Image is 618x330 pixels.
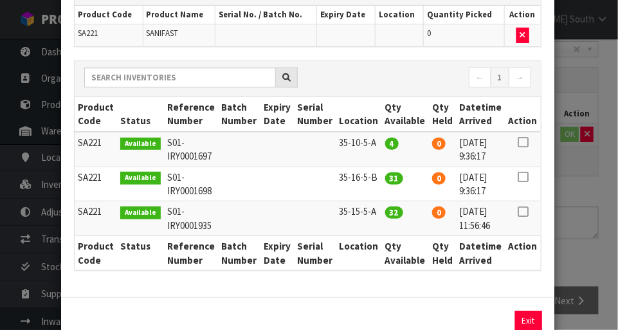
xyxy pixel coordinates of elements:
td: [DATE] 11:56:46 [456,201,505,236]
th: Action [505,236,541,270]
th: Reference Number [164,97,219,132]
td: S01-IRY0001698 [164,167,219,201]
th: Expiry Date [260,236,294,270]
input: Search inventories [84,68,276,87]
th: Expiry Date [316,6,375,24]
th: Reference Number [164,236,219,270]
span: SANIFAST [147,28,179,39]
a: 1 [491,68,509,88]
span: Available [120,206,161,219]
td: S01-IRY0001697 [164,132,219,167]
th: Serial No. / Batch No. [215,6,316,24]
td: 35-10-5-A [336,132,382,167]
span: 0 [432,206,446,219]
span: Available [120,138,161,151]
span: 4 [385,138,399,150]
th: Batch Number [219,97,260,132]
a: ← [469,68,491,88]
span: 0 [432,138,446,150]
td: 35-15-5-A [336,201,382,236]
th: Product Code [75,236,117,270]
th: Quantity Picked [424,6,505,24]
td: SA221 [75,167,117,201]
th: Product Code [75,97,117,132]
td: SA221 [75,201,117,236]
th: Location [336,236,382,270]
td: [DATE] 9:36:17 [456,132,505,167]
td: [DATE] 9:36:17 [456,167,505,201]
span: 0 [432,172,446,185]
a: → [509,68,531,88]
span: 31 [385,172,403,185]
th: Expiry Date [260,97,294,132]
th: Qty Available [382,236,429,270]
th: Location [375,6,423,24]
th: Batch Number [219,236,260,270]
th: Product Code [75,6,143,24]
th: Qty Held [429,97,456,132]
th: Qty Available [382,97,429,132]
th: Action [504,6,541,24]
th: Datetime Arrived [456,236,505,270]
span: 0 [427,28,431,39]
th: Serial Number [294,236,336,270]
td: 35-16-5-B [336,167,382,201]
th: Qty Held [429,236,456,270]
th: Location [336,97,382,132]
th: Product Name [143,6,215,24]
nav: Page navigation [317,68,531,90]
th: Action [505,97,541,132]
th: Status [117,97,164,132]
span: SA221 [78,28,98,39]
th: Status [117,236,164,270]
span: 32 [385,206,403,219]
th: Datetime Arrived [456,97,505,132]
th: Serial Number [294,97,336,132]
span: Available [120,172,161,185]
td: S01-IRY0001935 [164,201,219,236]
td: SA221 [75,132,117,167]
